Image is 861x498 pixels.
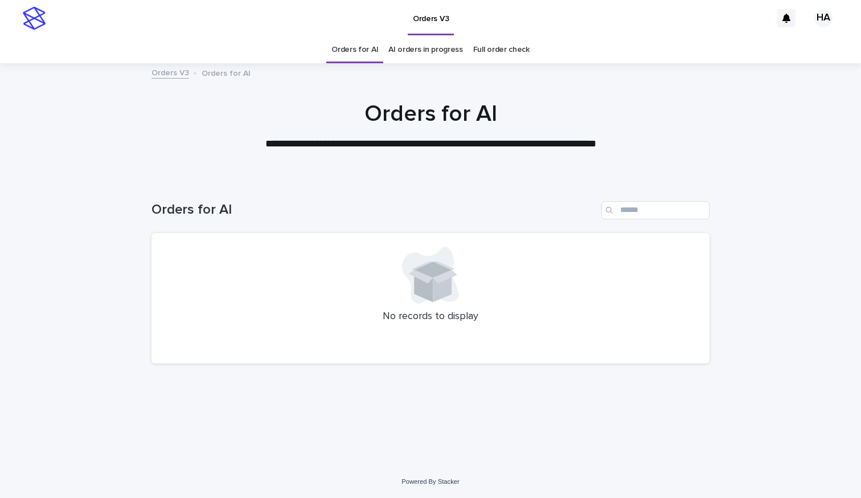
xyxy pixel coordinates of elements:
[202,66,251,79] p: Orders for AI
[23,7,46,30] img: stacker-logo-s-only.png
[401,478,459,485] a: Powered By Stacker
[151,66,189,79] a: Orders V3
[151,100,710,128] h1: Orders for AI
[331,36,378,63] a: Orders for AI
[151,202,597,218] h1: Orders for AI
[165,311,696,323] p: No records to display
[388,36,463,63] a: AI orders in progress
[473,36,530,63] a: Full order check
[601,201,710,219] input: Search
[814,9,833,27] div: HA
